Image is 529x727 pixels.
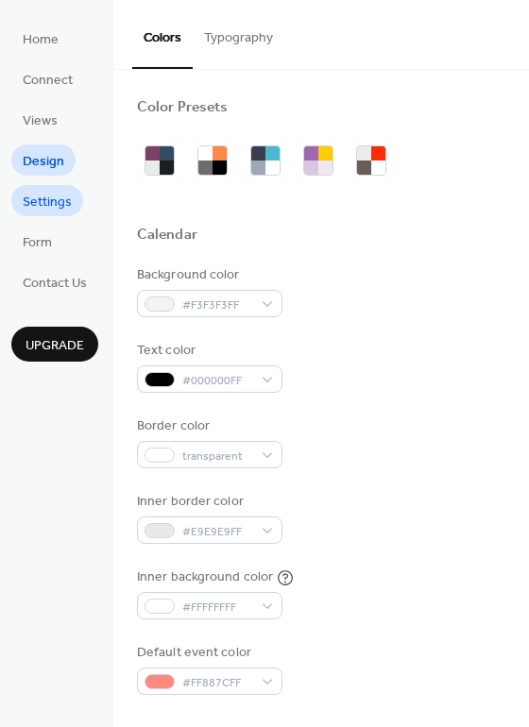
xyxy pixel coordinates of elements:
[23,71,73,91] span: Connect
[182,371,252,391] span: #000000FF
[137,265,279,285] div: Background color
[137,643,279,663] div: Default event color
[23,30,59,50] span: Home
[11,266,98,297] a: Contact Us
[137,98,228,118] div: Color Presets
[182,598,252,617] span: #FFFFFFFF
[11,185,83,216] a: Settings
[11,327,98,362] button: Upgrade
[23,152,64,172] span: Design
[11,226,63,257] a: Form
[137,492,279,512] div: Inner border color
[11,144,76,176] a: Design
[137,341,279,361] div: Text color
[26,336,84,356] span: Upgrade
[182,673,252,693] span: #FF887CFF
[23,233,52,253] span: Form
[23,193,72,212] span: Settings
[23,111,58,131] span: Views
[182,522,252,542] span: #E9E9E9FF
[23,274,87,294] span: Contact Us
[137,416,279,436] div: Border color
[137,226,197,245] div: Calendar
[182,447,252,466] span: transparent
[182,296,252,315] span: #F3F3F3FF
[137,567,273,587] div: Inner background color
[11,23,70,54] a: Home
[11,104,69,135] a: Views
[11,63,84,94] a: Connect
